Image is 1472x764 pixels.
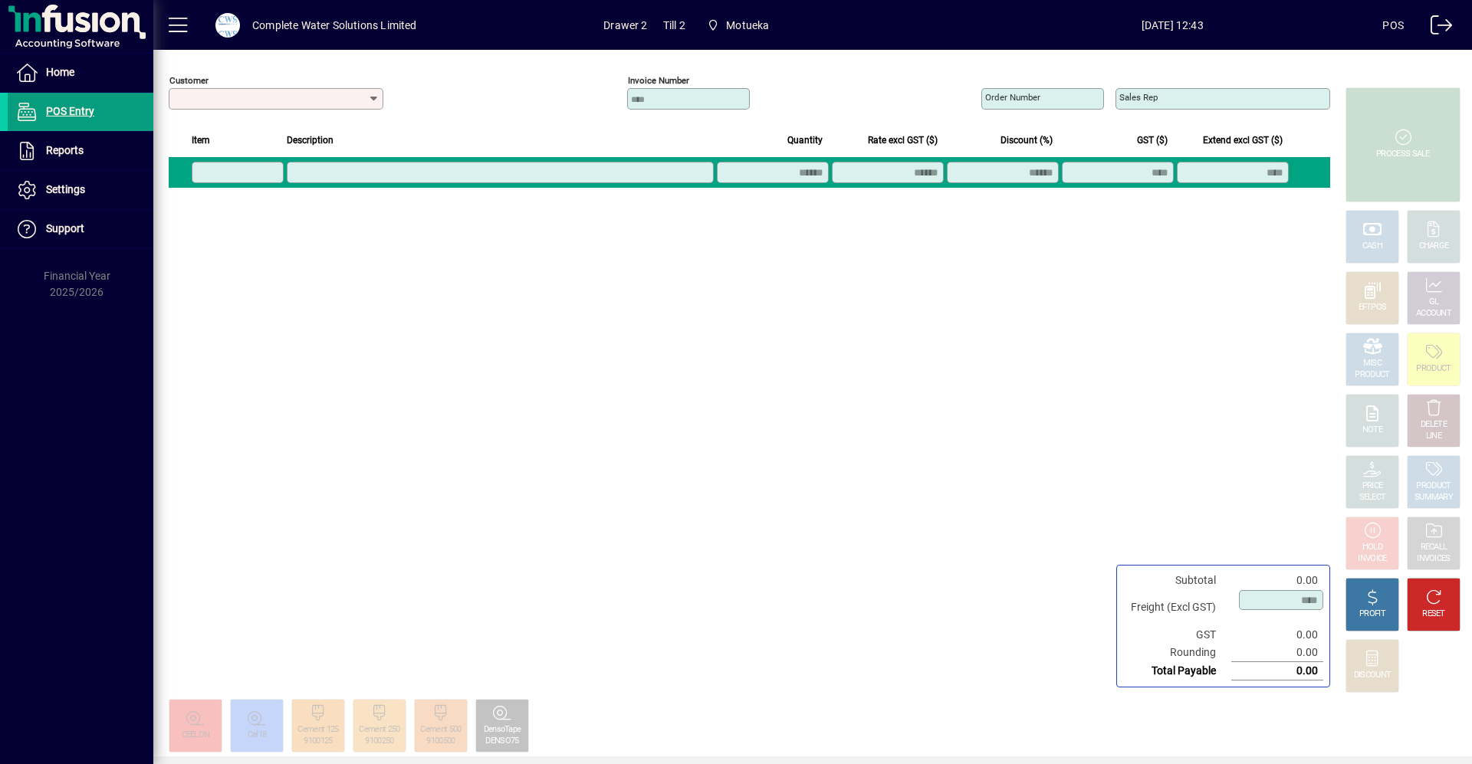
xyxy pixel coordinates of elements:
div: ACCOUNT [1416,308,1451,320]
span: Quantity [787,132,823,149]
div: INVOICE [1358,553,1386,565]
span: Reports [46,144,84,156]
div: SUMMARY [1414,492,1453,503]
div: NOTE [1362,425,1382,436]
div: PROFIT [1359,608,1385,620]
span: Till 2 [663,13,685,38]
div: CEELON [182,730,210,741]
span: Motueka [726,13,769,38]
td: 0.00 [1231,662,1323,680]
div: Complete Water Solutions Limited [252,13,417,38]
div: CASH [1362,241,1382,252]
div: RECALL [1421,542,1447,553]
span: Home [46,66,74,78]
div: CHARGE [1419,241,1449,252]
div: HOLD [1362,542,1382,553]
span: Description [287,132,333,149]
div: GL [1429,297,1439,308]
div: DensoTape [484,724,521,736]
div: MISC [1363,358,1382,369]
div: 9100500 [426,736,455,747]
span: Support [46,222,84,234]
td: Freight (Excl GST) [1123,589,1231,626]
div: RESET [1422,608,1445,620]
span: Discount (%) [1001,132,1053,149]
span: Extend excl GST ($) [1203,132,1283,149]
span: GST ($) [1137,132,1168,149]
div: DENSO75 [485,736,518,747]
div: 9100250 [365,736,393,747]
div: Cement 125 [297,724,338,736]
a: Settings [8,171,153,209]
span: Motueka [701,11,776,39]
mat-label: Invoice number [628,75,689,86]
span: [DATE] 12:43 [962,13,1382,38]
a: Reports [8,132,153,170]
td: Total Payable [1123,662,1231,680]
span: Settings [46,183,85,195]
div: INVOICES [1417,553,1450,565]
div: DISCOUNT [1354,670,1391,681]
mat-label: Order number [985,92,1040,103]
div: DELETE [1421,419,1447,431]
td: GST [1123,626,1231,644]
div: PRODUCT [1416,480,1451,492]
div: EFTPOS [1359,302,1387,313]
mat-label: Sales rep [1119,92,1158,103]
a: Support [8,210,153,248]
div: Cement 250 [359,724,399,736]
a: Logout [1419,3,1453,53]
div: PROCESS SALE [1376,149,1430,160]
td: 0.00 [1231,626,1323,644]
div: SELECT [1359,492,1386,503]
div: PRODUCT [1416,363,1451,375]
span: Drawer 2 [603,13,647,38]
div: POS [1382,13,1404,38]
span: Item [192,132,210,149]
td: Rounding [1123,644,1231,662]
button: Profile [203,11,252,39]
a: Home [8,54,153,92]
td: 0.00 [1231,644,1323,662]
td: Subtotal [1123,572,1231,589]
span: Rate excl GST ($) [868,132,938,149]
mat-label: Customer [169,75,209,86]
div: 9100125 [304,736,332,747]
span: POS Entry [46,105,94,117]
div: PRICE [1362,480,1383,492]
div: Cement 500 [420,724,461,736]
div: LINE [1426,431,1441,442]
td: 0.00 [1231,572,1323,589]
div: Cel18 [248,730,267,741]
div: PRODUCT [1355,369,1389,381]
